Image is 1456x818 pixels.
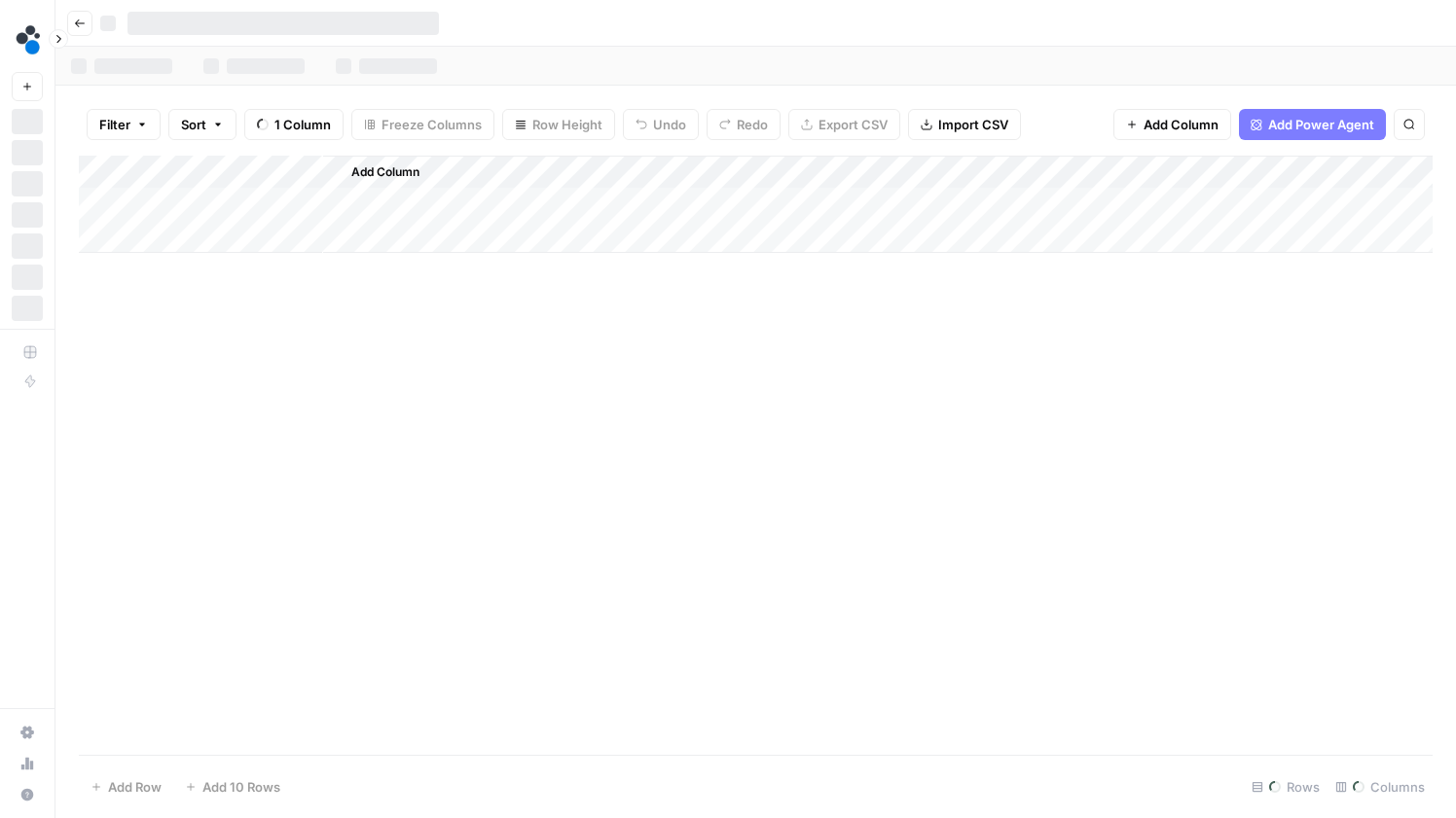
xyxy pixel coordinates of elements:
div: Rows [1244,771,1328,802]
button: Add Column [1113,109,1231,140]
div: Columns [1328,771,1433,802]
span: Add Power Agent [1268,115,1374,134]
span: Freeze Columns [382,115,482,134]
button: Help + Support [12,779,43,810]
img: spot.ai Logo [12,22,47,57]
span: Add Column [351,163,419,181]
button: Import CSV [908,109,1021,140]
button: Filter [87,109,161,140]
button: Add 10 Rows [173,771,292,802]
span: Redo [737,115,768,134]
button: Row Height [502,109,615,140]
span: Export CSV [819,115,888,134]
span: 1 Column [274,115,331,134]
span: Add Row [108,777,162,797]
button: Add Power Agent [1239,109,1386,140]
span: Row Height [532,115,602,134]
a: Settings [12,717,43,748]
button: Export CSV [788,109,900,140]
span: Import CSV [938,115,1008,134]
span: Add 10 Rows [202,777,280,797]
button: Add Column [326,160,427,185]
span: Sort [181,115,206,134]
a: Usage [12,748,43,779]
button: Add Row [79,771,173,802]
span: Add Column [1144,115,1219,134]
button: Freeze Columns [351,109,494,140]
button: Undo [623,109,699,140]
span: Filter [99,115,130,134]
span: Undo [653,115,686,134]
button: Workspace: spot.ai [12,16,43,64]
button: 1 Column [244,109,344,140]
button: Sort [168,109,237,140]
button: Redo [707,109,781,140]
